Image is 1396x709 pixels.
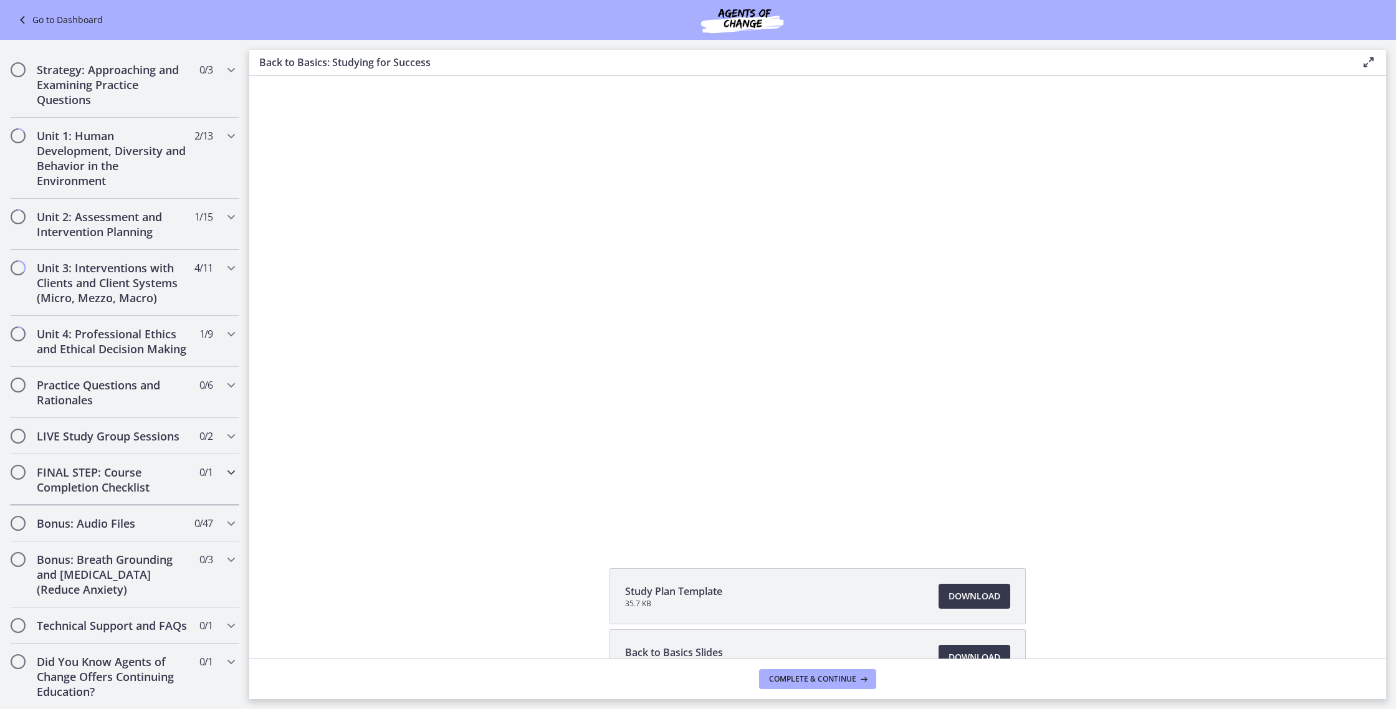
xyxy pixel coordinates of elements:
span: 1 / 15 [194,209,213,224]
span: Download [949,589,1000,604]
span: 0 / 1 [199,654,213,669]
span: Back to Basics Slides [625,645,723,660]
span: 0 / 47 [194,516,213,531]
h2: Did You Know Agents of Change Offers Continuing Education? [37,654,189,699]
span: 0 / 3 [199,62,213,77]
h2: Bonus: Audio Files [37,516,189,531]
span: 1 / 9 [199,326,213,341]
a: Go to Dashboard [15,12,103,27]
span: 0 / 1 [199,465,213,480]
iframe: Video Lesson [249,76,1386,540]
span: Complete & continue [769,674,856,684]
h2: Unit 1: Human Development, Diversity and Behavior in the Environment [37,128,189,188]
h2: LIVE Study Group Sessions [37,429,189,444]
a: Download [939,584,1010,609]
span: 0 / 3 [199,552,213,567]
h2: FINAL STEP: Course Completion Checklist [37,465,189,495]
h2: Unit 4: Professional Ethics and Ethical Decision Making [37,326,189,356]
button: Complete & continue [759,669,876,689]
h2: Bonus: Breath Grounding and [MEDICAL_DATA] (Reduce Anxiety) [37,552,189,597]
h2: Practice Questions and Rationales [37,378,189,407]
span: Download [949,650,1000,665]
h2: Technical Support and FAQs [37,618,189,633]
span: Study Plan Template [625,584,722,599]
span: 0 / 1 [199,618,213,633]
span: 0 / 2 [199,429,213,444]
span: 4 / 11 [194,260,213,275]
h3: Back to Basics: Studying for Success [259,55,1341,70]
h2: Strategy: Approaching and Examining Practice Questions [37,62,189,107]
h2: Unit 2: Assessment and Intervention Planning [37,209,189,239]
span: 35.7 KB [625,599,722,609]
a: Download [939,645,1010,670]
h2: Unit 3: Interventions with Clients and Client Systems (Micro, Mezzo, Macro) [37,260,189,305]
span: 2 / 13 [194,128,213,143]
span: 0 / 6 [199,378,213,393]
img: Agents of Change Social Work Test Prep [667,5,817,35]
